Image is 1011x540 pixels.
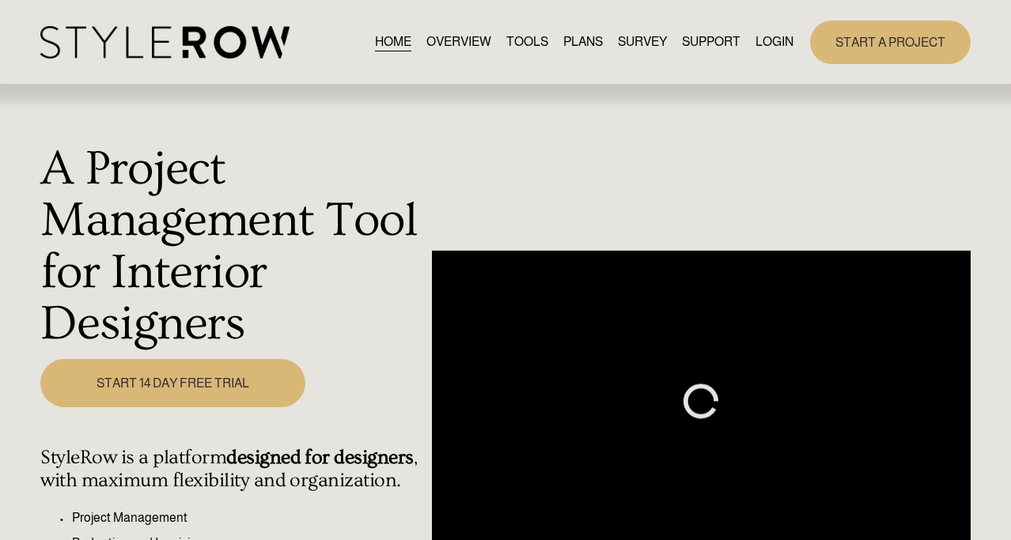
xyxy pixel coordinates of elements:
[40,359,305,408] a: START 14 DAY FREE TRIAL
[506,32,548,53] a: TOOLS
[563,32,603,53] a: PLANS
[40,143,422,350] h1: A Project Management Tool for Interior Designers
[426,32,491,53] a: OVERVIEW
[226,446,414,469] strong: designed for designers
[682,32,740,51] span: SUPPORT
[755,32,793,53] a: LOGIN
[618,32,667,53] a: SURVEY
[810,21,971,64] a: START A PROJECT
[682,32,740,53] a: folder dropdown
[72,508,422,527] p: Project Management
[375,32,411,53] a: HOME
[40,26,290,59] img: StyleRow
[40,446,422,493] h4: StyleRow is a platform , with maximum flexibility and organization.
